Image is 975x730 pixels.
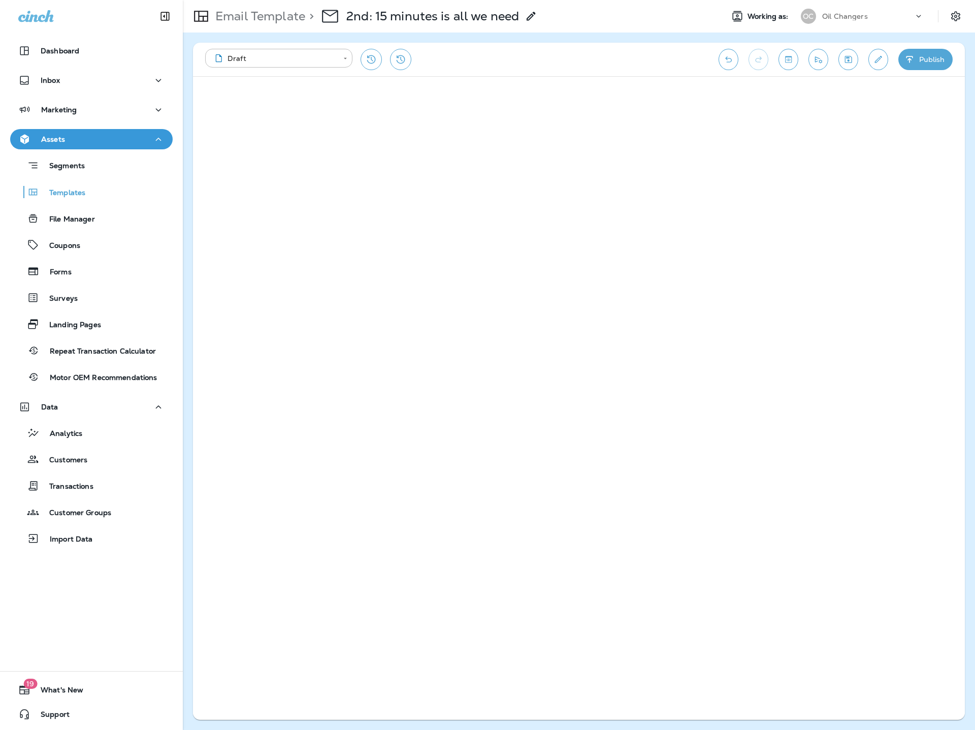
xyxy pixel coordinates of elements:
p: Dashboard [41,47,79,55]
p: Oil Changers [822,12,868,20]
p: Analytics [40,429,82,439]
p: Assets [41,135,65,143]
button: Publish [898,49,953,70]
button: Surveys [10,287,173,308]
p: Templates [39,188,85,198]
p: Repeat Transaction Calculator [40,347,156,357]
button: Import Data [10,528,173,549]
p: Inbox [41,76,60,84]
button: 19What's New [10,680,173,700]
button: Send test email [808,49,828,70]
p: > [305,9,314,24]
button: File Manager [10,208,173,229]
button: Undo [719,49,738,70]
button: Toggle preview [778,49,798,70]
button: View Changelog [390,49,411,70]
p: Motor OEM Recommendations [40,373,157,383]
p: Forms [40,268,72,277]
span: Support [30,710,70,722]
button: Assets [10,129,173,149]
button: Collapse Sidebar [151,6,179,26]
p: Landing Pages [39,321,101,330]
span: 19 [23,679,37,689]
p: Email Template [211,9,305,24]
p: Transactions [39,482,93,492]
p: File Manager [39,215,95,225]
button: Support [10,704,173,724]
button: Landing Pages [10,313,173,335]
button: Forms [10,261,173,282]
button: Data [10,397,173,417]
p: Customers [39,456,87,465]
button: Save [838,49,858,70]
span: What's New [30,686,83,698]
button: Segments [10,154,173,176]
span: Working as: [747,12,791,21]
button: Repeat Transaction Calculator [10,340,173,361]
div: Draft [212,53,336,64]
p: Segments [39,162,85,172]
button: Restore from previous version [361,49,382,70]
button: Inbox [10,70,173,90]
button: Customer Groups [10,501,173,523]
button: Marketing [10,100,173,120]
button: Coupons [10,234,173,256]
button: Settings [947,7,965,25]
p: Customer Groups [39,509,111,518]
button: Transactions [10,475,173,496]
button: Edit details [868,49,888,70]
button: Analytics [10,422,173,443]
p: Data [41,403,58,411]
p: Coupons [39,241,80,251]
button: Motor OEM Recommendations [10,366,173,388]
p: 2nd: 15 minutes is all we need [346,9,519,24]
button: Templates [10,181,173,203]
div: OC [801,9,816,24]
p: Import Data [40,535,93,545]
button: Dashboard [10,41,173,61]
p: Surveys [39,294,78,304]
p: Marketing [41,106,77,114]
button: Customers [10,449,173,470]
